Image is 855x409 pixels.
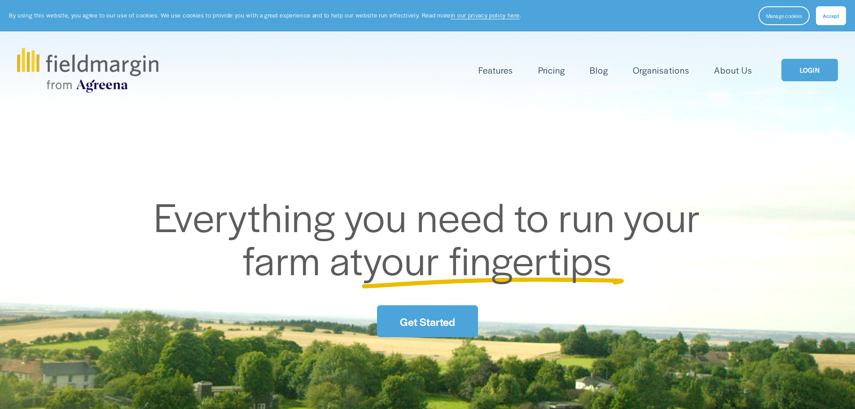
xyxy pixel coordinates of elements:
[816,6,846,25] button: Accept
[478,63,513,78] a: folder dropdown
[451,11,520,19] a: in our privacy policy here
[766,12,802,19] span: Manage cookies
[590,63,608,78] a: Blog
[633,63,689,78] a: Organisations
[759,6,810,25] button: Manage cookies
[377,305,478,337] a: Get Started
[478,64,513,77] span: Features
[363,231,612,287] span: your fingertips
[154,188,710,287] span: Everything you need to run your farm at
[781,59,838,82] a: LOGIN
[714,63,752,78] a: About Us
[17,48,158,92] img: fieldmargin.com
[538,63,565,78] a: Pricing
[823,12,839,19] span: Accept
[9,11,521,20] p: By using this website, you agree to our use of cookies. We use cookies to provide you with a grea...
